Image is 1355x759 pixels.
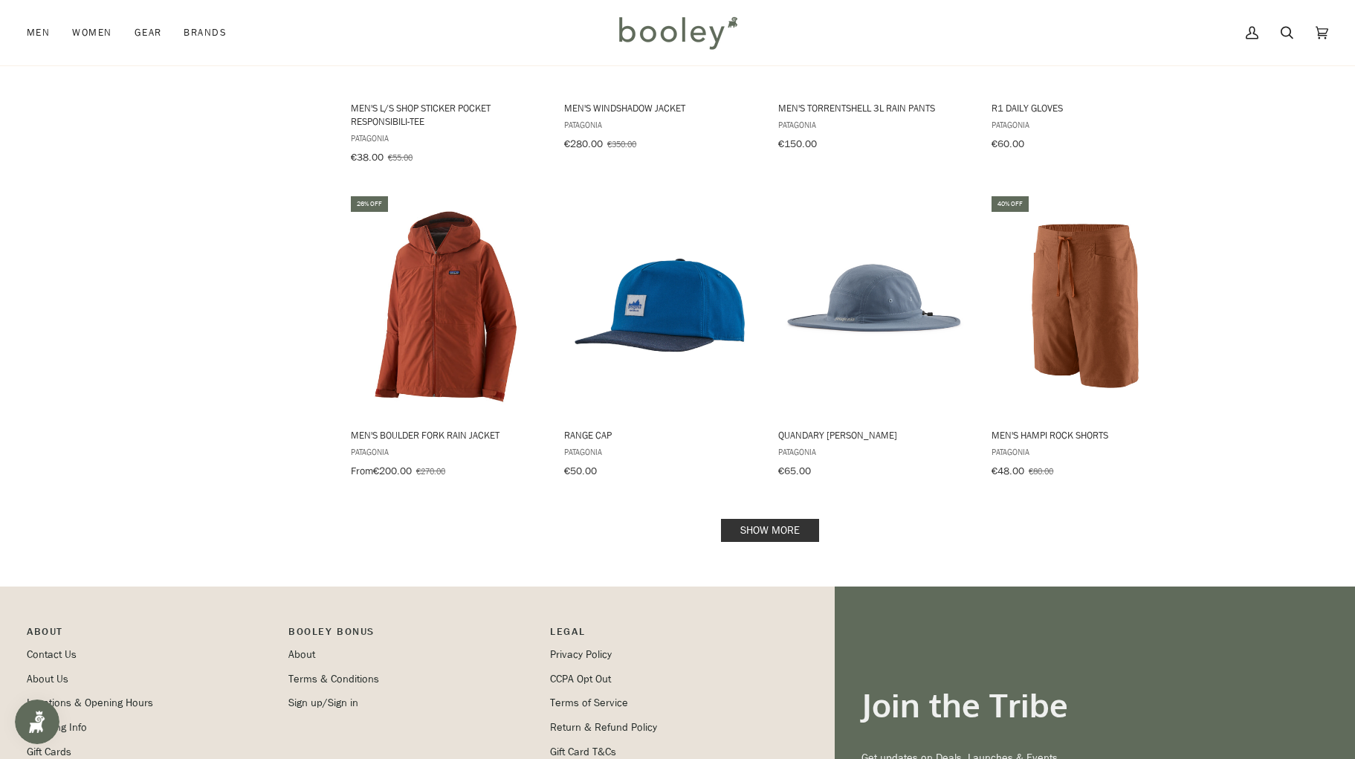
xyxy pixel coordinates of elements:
[992,445,1184,458] span: Patagonia
[778,101,971,114] span: Men's Torrentshell 3L Rain Pants
[184,25,227,40] span: Brands
[388,151,413,164] span: €55.00
[992,196,1029,212] div: 40% off
[72,25,111,40] span: Women
[778,137,817,151] span: €150.00
[778,445,971,458] span: Patagonia
[288,624,535,647] p: Booley Bonus
[416,465,445,477] span: €270.00
[564,464,597,478] span: €50.00
[550,720,657,734] a: Return & Refund Policy
[550,745,616,759] a: Gift Card T&Cs
[778,464,811,478] span: €65.00
[989,194,1186,482] a: Men's Hampi Rock Shorts
[135,25,162,40] span: Gear
[607,138,636,150] span: €350.00
[776,194,973,482] a: Quandary Brimmer
[992,118,1184,131] span: Patagonia
[27,25,50,40] span: Men
[564,428,757,442] span: Range Cap
[992,137,1024,151] span: €60.00
[27,647,77,662] a: Contact Us
[612,11,743,54] img: Booley
[550,624,797,647] p: Pipeline_Footer Sub
[27,672,68,686] a: About Us
[288,672,379,686] a: Terms & Conditions
[778,118,971,131] span: Patagonia
[351,464,373,478] span: From
[373,464,412,478] span: €200.00
[351,101,543,128] span: Men's L/S Shop Sticker Pocket Responsibili-Tee
[351,196,388,212] div: 26% off
[288,696,358,710] a: Sign up/Sign in
[27,624,274,647] p: Pipeline_Footer Main
[550,696,628,710] a: Terms of Service
[288,647,315,662] a: About
[778,428,971,442] span: Quandary [PERSON_NAME]
[27,745,71,759] a: Gift Cards
[564,101,757,114] span: Men's Windshadow Jacket
[564,445,757,458] span: Patagonia
[351,428,543,442] span: Men's Boulder Fork Rain Jacket
[550,672,611,686] a: CCPA Opt Out
[351,132,543,144] span: Patagonia
[550,647,612,662] a: Privacy Policy
[349,207,546,404] img: Patagonia Men's Boulder Fork Rain Jacket Burnished Red - Booley Galway
[861,685,1328,726] h3: Join the Tribe
[349,194,546,482] a: Men's Boulder Fork Rain Jacket
[776,207,973,404] img: Patagonia Quandary Brimmer Utility Blue - Booley Galway
[992,464,1024,478] span: €48.00
[351,150,384,164] span: €38.00
[564,137,603,151] span: €280.00
[351,523,1190,537] div: Pagination
[564,118,757,131] span: Patagonia
[989,207,1186,404] img: Patagonia Men's Hampi Rock Shorts Robin Brown - Booley Galway
[27,696,153,710] a: Locations & Opening Hours
[1029,465,1053,477] span: €80.00
[15,700,59,744] iframe: Button to open loyalty program pop-up
[992,428,1184,442] span: Men's Hampi Rock Shorts
[992,101,1184,114] span: R1 Daily Gloves
[562,194,759,482] a: Range Cap
[351,445,543,458] span: Patagonia
[721,519,819,542] a: Show more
